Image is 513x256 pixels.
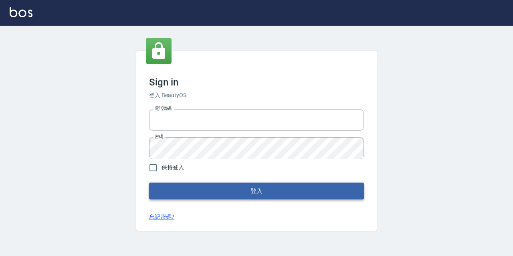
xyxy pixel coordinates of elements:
span: 保持登入 [162,163,184,172]
h3: Sign in [149,77,364,88]
label: 密碼 [155,134,163,140]
button: 登入 [149,183,364,199]
a: 忘記密碼? [149,213,174,221]
img: Logo [10,7,32,17]
label: 電話號碼 [155,106,172,112]
h6: 登入 BeautyOS [149,91,364,100]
